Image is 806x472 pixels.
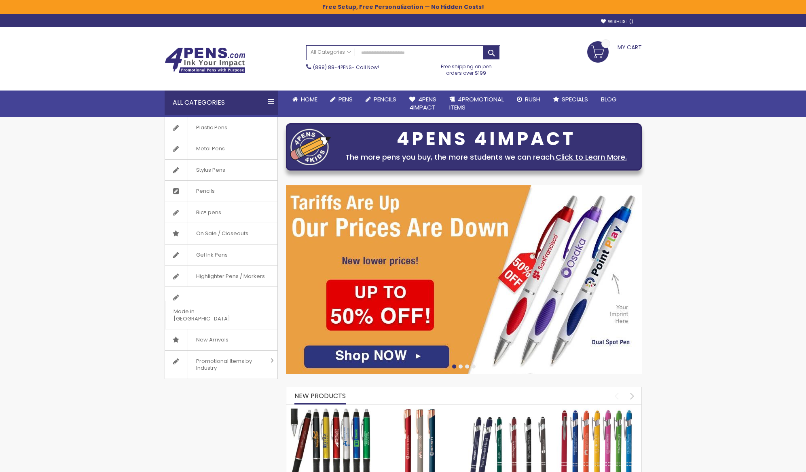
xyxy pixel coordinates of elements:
div: 4PENS 4IMPACT [335,131,637,147]
a: Stylus Pens [165,160,277,181]
a: Rush [510,91,547,108]
span: Pencils [188,181,223,202]
a: 4Pens4impact [403,91,443,117]
span: Plastic Pens [188,117,235,138]
span: On Sale / Closeouts [188,223,256,244]
a: Promotional Items by Industry [165,351,277,379]
div: next [625,389,639,403]
a: (888) 88-4PENS [313,64,352,71]
a: Pencils [165,181,277,202]
span: Bic® pens [188,202,229,223]
span: Home [301,95,317,103]
a: Made in [GEOGRAPHIC_DATA] [165,287,277,329]
a: Gel Ink Pens [165,244,277,265]
span: Promotional Items by Industry [188,351,268,379]
span: Blog [601,95,617,103]
a: 4PROMOTIONALITEMS [443,91,510,117]
a: Blog [594,91,623,108]
a: Crosby Softy Rose Gold with Stylus Pen - Mirror Laser [379,408,460,415]
a: Plastic Pens [165,117,277,138]
span: Pencils [374,95,396,103]
span: New Products [294,391,346,400]
span: Stylus Pens [188,160,233,181]
span: All Categories [311,49,351,55]
img: 4Pens Custom Pens and Promotional Products [165,47,245,73]
a: Bic® pens [165,202,277,223]
a: New Arrivals [165,329,277,350]
a: Metal Pens [165,138,277,159]
a: Ellipse Softy Brights with Stylus Pen - Laser [556,408,637,415]
span: Highlighter Pens / Markers [188,266,273,287]
span: Rush [525,95,540,103]
a: Click to Learn More. [556,152,627,162]
a: On Sale / Closeouts [165,223,277,244]
a: Pens [324,91,359,108]
span: Gel Ink Pens [188,244,236,265]
a: Highlighter Pens / Markers [165,266,277,287]
img: /cheap-promotional-products.html [286,185,642,374]
div: All Categories [165,91,278,115]
a: Custom Soft Touch Metal Pen - Stylus Top [468,408,549,415]
span: Made in [GEOGRAPHIC_DATA] [165,301,257,329]
span: Specials [562,95,588,103]
span: Metal Pens [188,138,233,159]
div: prev [609,389,624,403]
a: Pencils [359,91,403,108]
span: New Arrivals [188,329,237,350]
a: Wishlist [601,19,633,25]
a: The Barton Custom Pens Special Offer [290,408,371,415]
span: - Call Now! [313,64,379,71]
a: All Categories [307,46,355,59]
div: Free shipping on pen orders over $199 [432,60,500,76]
a: Specials [547,91,594,108]
span: Pens [338,95,353,103]
div: The more pens you buy, the more students we can reach. [335,152,637,163]
span: 4Pens 4impact [409,95,436,112]
a: Home [286,91,324,108]
span: 4PROMOTIONAL ITEMS [449,95,504,112]
img: four_pen_logo.png [290,129,331,165]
